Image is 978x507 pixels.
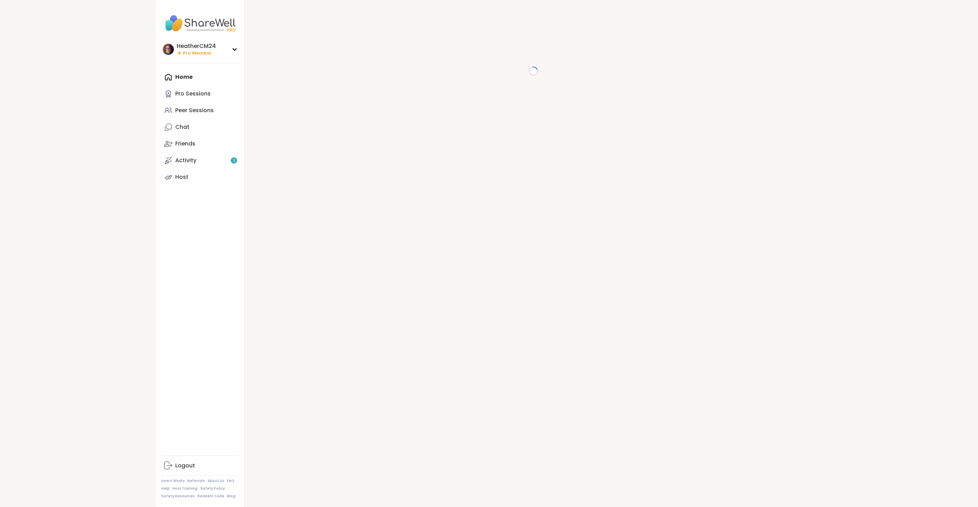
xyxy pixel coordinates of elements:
a: Safety Policy [200,486,225,491]
a: Host [161,169,239,185]
a: Pro Sessions [161,85,239,102]
a: Friends [161,135,239,152]
div: Chat [175,123,189,131]
a: Help [161,486,170,491]
span: Pro Member [183,50,212,56]
a: Redeem Code [197,494,224,499]
a: Logout [161,457,239,474]
a: Host Training [172,486,197,491]
a: Peer Sessions [161,102,239,119]
div: Peer Sessions [175,107,214,114]
img: ShareWell Nav Logo [161,11,239,35]
a: How It Works [161,479,185,483]
img: HeatherCM24 [163,44,174,55]
span: 3 [233,158,235,164]
a: FAQ [227,479,234,483]
a: Blog [227,494,235,499]
a: About Us [208,479,224,483]
div: Activity [175,157,196,164]
a: Referrals [187,479,205,483]
div: HeatherCM24 [177,42,216,50]
a: Chat [161,119,239,135]
div: Friends [175,140,195,148]
div: Logout [175,462,195,469]
a: Activity3 [161,152,239,169]
div: Pro Sessions [175,90,211,98]
div: Host [175,173,188,181]
a: Safety Resources [161,494,195,499]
